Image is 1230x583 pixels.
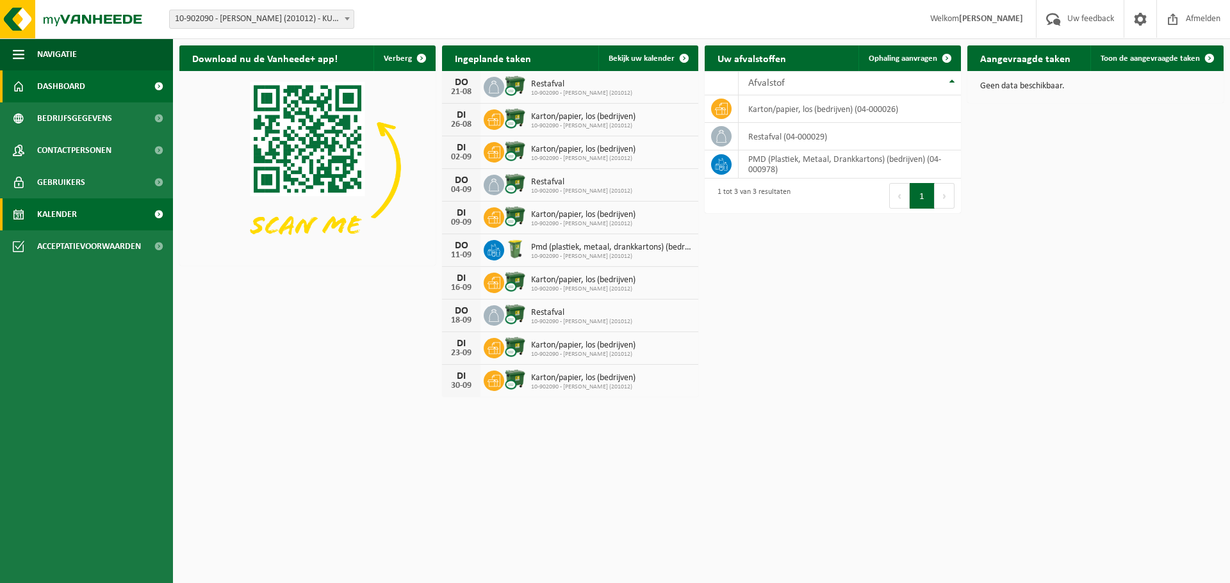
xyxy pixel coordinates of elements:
[531,308,632,318] span: Restafval
[448,349,474,358] div: 23-09
[531,253,692,260] span: 10-902090 - [PERSON_NAME] (201012)
[179,71,436,263] img: Download de VHEPlus App
[531,318,632,326] span: 10-902090 - [PERSON_NAME] (201012)
[504,140,526,162] img: WB-1100-CU
[504,205,526,227] img: WB-1100-CU
[531,79,632,90] span: Restafval
[448,273,474,284] div: DI
[531,210,635,220] span: Karton/papier, los (bedrijven)
[711,182,791,210] div: 1 tot 3 van 3 resultaten
[448,110,474,120] div: DI
[531,177,632,188] span: Restafval
[959,14,1023,24] strong: [PERSON_NAME]
[448,339,474,349] div: DI
[442,45,544,70] h2: Ingeplande taken
[448,143,474,153] div: DI
[504,369,526,390] img: WB-1100-CU
[531,188,632,195] span: 10-902090 - [PERSON_NAME] (201012)
[531,220,635,228] span: 10-902090 - [PERSON_NAME] (201012)
[889,183,910,209] button: Previous
[448,218,474,227] div: 09-09
[37,38,77,70] span: Navigatie
[869,54,937,63] span: Ophaling aanvragen
[169,10,354,29] span: 10-902090 - AVA KUURNE (201012) - KUURNE
[980,82,1211,91] p: Geen data beschikbaar.
[504,75,526,97] img: WB-1100-CU
[504,108,526,129] img: WB-1100-CU
[531,340,635,351] span: Karton/papier, los (bedrijven)
[504,336,526,358] img: WB-1100-CU
[373,45,434,71] button: Verberg
[531,383,635,391] span: 10-902090 - [PERSON_NAME] (201012)
[448,251,474,260] div: 11-09
[531,275,635,285] span: Karton/papier, los (bedrijven)
[37,134,111,166] span: Contactpersonen
[448,208,474,218] div: DI
[170,10,354,28] span: 10-902090 - AVA KUURNE (201012) - KUURNE
[531,145,635,155] span: Karton/papier, los (bedrijven)
[448,88,474,97] div: 21-08
[448,284,474,292] div: 16-09
[531,243,692,253] span: Pmd (plastiek, metaal, drankkartons) (bedrijven)
[448,316,474,325] div: 18-09
[448,371,474,381] div: DI
[37,166,85,198] span: Gebruikers
[37,70,85,102] span: Dashboard
[448,241,474,251] div: DO
[37,198,77,230] span: Kalender
[448,381,474,390] div: 30-09
[598,45,697,71] a: Bekijk uw kalender
[179,45,350,70] h2: Download nu de Vanheede+ app!
[37,230,141,262] span: Acceptatievoorwaarden
[448,77,474,88] div: DO
[448,153,474,162] div: 02-09
[384,54,412,63] span: Verberg
[531,155,635,163] span: 10-902090 - [PERSON_NAME] (201012)
[858,45,960,71] a: Ophaling aanvragen
[448,120,474,129] div: 26-08
[739,150,961,179] td: PMD (Plastiek, Metaal, Drankkartons) (bedrijven) (04-000978)
[705,45,799,70] h2: Uw afvalstoffen
[739,95,961,123] td: karton/papier, los (bedrijven) (04-000026)
[739,123,961,150] td: restafval (04-000029)
[1090,45,1222,71] a: Toon de aangevraagde taken
[1101,54,1200,63] span: Toon de aangevraagde taken
[910,183,935,209] button: 1
[37,102,112,134] span: Bedrijfsgegevens
[609,54,675,63] span: Bekijk uw kalender
[531,112,635,122] span: Karton/papier, los (bedrijven)
[531,90,632,97] span: 10-902090 - [PERSON_NAME] (201012)
[531,285,635,293] span: 10-902090 - [PERSON_NAME] (201012)
[504,303,526,325] img: WB-1100-CU
[504,173,526,195] img: WB-1100-CU
[504,271,526,292] img: WB-1100-CU
[531,122,635,130] span: 10-902090 - [PERSON_NAME] (201012)
[531,351,635,358] span: 10-902090 - [PERSON_NAME] (201012)
[448,306,474,316] div: DO
[935,183,955,209] button: Next
[448,186,474,195] div: 04-09
[448,175,474,186] div: DO
[504,238,526,260] img: WB-0240-HPE-GN-50
[531,373,635,383] span: Karton/papier, los (bedrijven)
[748,78,785,88] span: Afvalstof
[967,45,1083,70] h2: Aangevraagde taken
